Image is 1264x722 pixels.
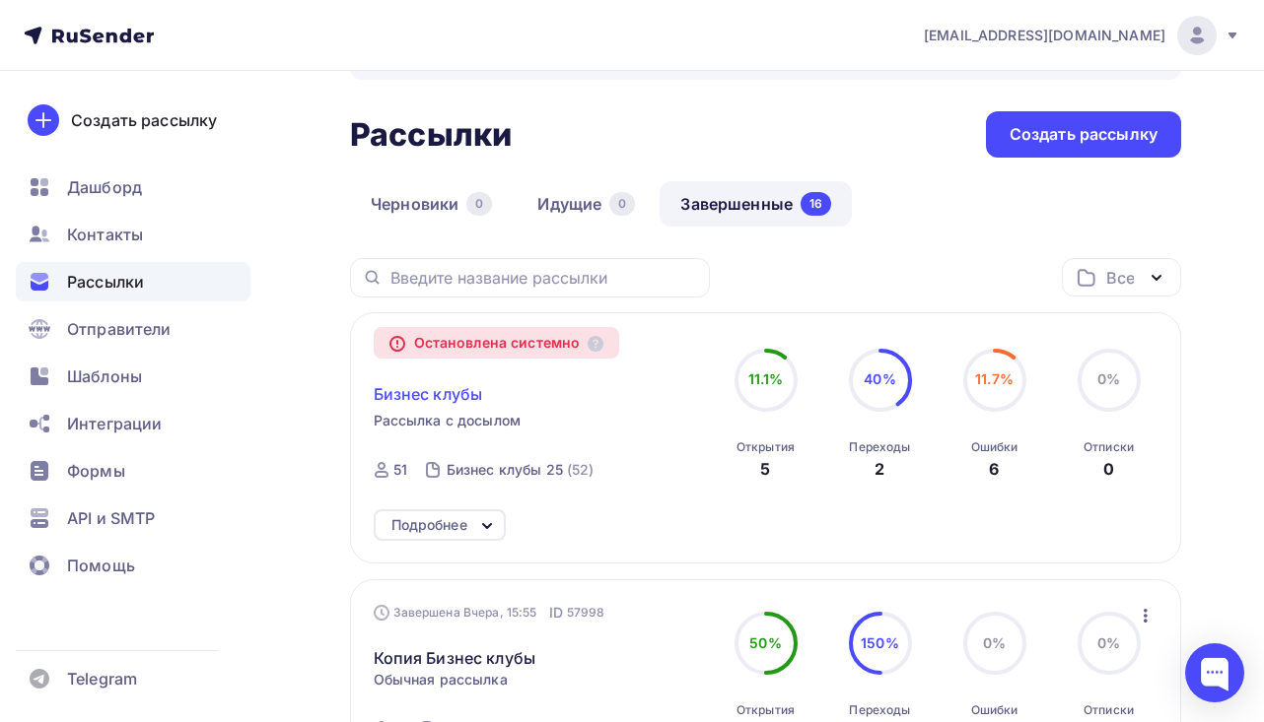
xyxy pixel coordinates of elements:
[737,702,795,718] div: Открытия
[71,108,217,132] div: Создать рассылку
[67,223,143,246] span: Контакты
[374,411,522,430] span: Рассылка с досылом
[447,460,563,480] div: Бизнес клубы 25
[748,370,784,387] span: 11.1%
[466,192,492,216] div: 0
[875,457,884,481] div: 2
[374,646,536,670] a: Копия Бизнес клубы
[749,634,781,651] span: 50%
[1097,370,1120,387] span: 0%
[16,357,250,396] a: Шаблоны
[983,634,1006,651] span: 0%
[16,262,250,301] a: Рассылки
[374,382,483,406] span: Бизнес клубы
[16,215,250,254] a: Контакты
[861,634,899,651] span: 150%
[1097,634,1120,651] span: 0%
[67,459,125,483] span: Формы
[1010,123,1158,146] div: Создать рассылку
[517,181,656,227] a: Идущие0
[350,115,512,155] h2: Рассылки
[374,327,620,359] div: Остановлена системно
[16,167,250,207] a: Дашборд
[924,16,1240,55] a: [EMAIL_ADDRESS][DOMAIN_NAME]
[445,454,597,486] a: Бизнес клубы 25 (52)
[67,667,137,690] span: Telegram
[390,267,698,289] input: Введите название рассылки
[67,270,144,294] span: Рассылки
[864,370,895,387] span: 40%
[16,309,250,349] a: Отправители
[350,181,513,227] a: Черновики0
[67,554,135,577] span: Помощь
[1084,439,1134,455] div: Отписки
[971,439,1018,455] div: Ошибки
[1062,258,1181,296] button: Все
[737,439,795,455] div: Открытия
[549,603,563,623] span: ID
[391,513,467,537] div: Подробнее
[67,412,162,435] span: Интеграции
[609,192,635,216] div: 0
[975,370,1014,387] span: 11.7%
[971,702,1018,718] div: Ошибки
[801,192,831,216] div: 16
[67,175,142,199] span: Дашборд
[760,457,770,481] div: 5
[374,670,508,689] span: Обычная рассылка
[567,460,595,480] div: (52)
[393,460,407,480] div: 51
[374,603,605,623] div: Завершена Вчера, 15:55
[567,603,605,623] span: 57998
[1106,266,1134,290] div: Все
[849,702,910,718] div: Переходы
[67,317,172,341] span: Отправители
[1084,702,1134,718] div: Отписки
[67,506,155,530] span: API и SMTP
[1103,457,1114,481] div: 0
[849,439,910,455] div: Переходы
[16,451,250,491] a: Формы
[660,181,852,227] a: Завершенные16
[67,364,142,388] span: Шаблоны
[924,26,1165,45] span: [EMAIL_ADDRESS][DOMAIN_NAME]
[989,457,999,481] div: 6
